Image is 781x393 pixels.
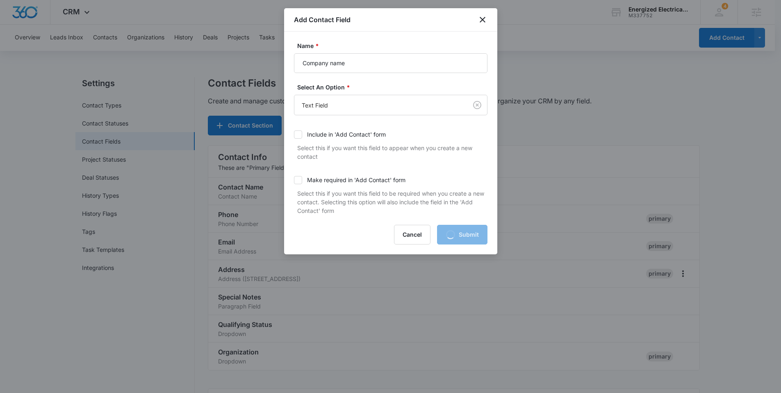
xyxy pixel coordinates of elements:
[297,83,491,91] label: Select An Option
[471,98,484,112] button: Clear
[294,15,351,25] h1: Add Contact Field
[297,189,487,215] p: Select this if you want this field to be required when you create a new contact. Selecting this o...
[307,176,405,184] div: Make required in 'Add Contact' form
[478,15,487,25] button: close
[307,130,386,139] div: Include in 'Add Contact' form
[297,41,491,50] label: Name
[394,225,430,244] button: Cancel
[294,53,487,73] input: Name
[297,144,487,161] p: Select this if you want this field to appear when you create a new contact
